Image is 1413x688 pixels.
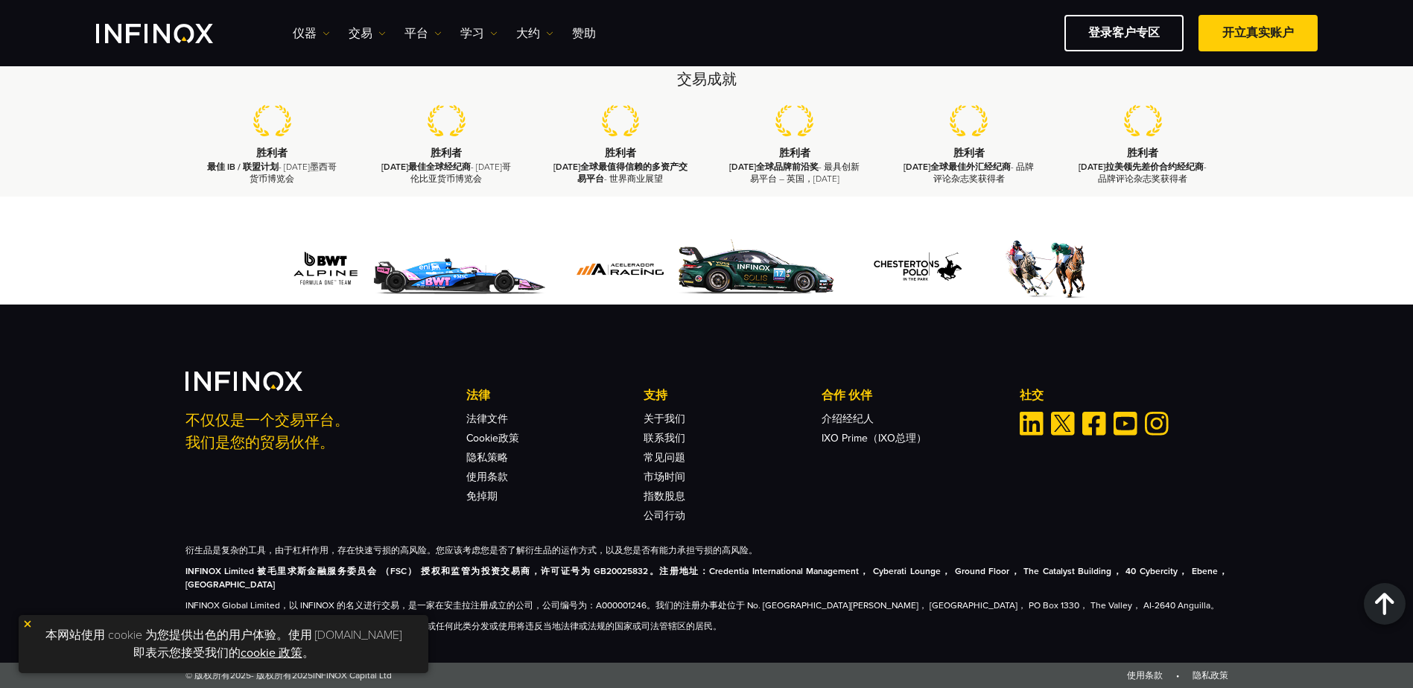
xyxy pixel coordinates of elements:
font: 交易 [349,25,372,42]
a: LinkedIn [1020,412,1044,436]
a: Cookie政策 [466,432,519,445]
a: 赞助 [572,25,596,42]
p: - 品牌评论杂志奖获得者 [901,162,1038,184]
strong: INFINOX Limited 被毛里求斯金融服务委员会 （FSC） 授权和监管为投资交易商，许可证号为 GB20025832。注册地址：Credentia International Mana... [185,566,1228,590]
a: 仪器 [293,25,330,42]
a: 优酷 [1114,412,1137,436]
p: - 品牌评论杂志奖获得者 [1074,162,1211,184]
p: 社交 [1020,386,1228,404]
a: 免掉期 [466,490,498,503]
a: 使用条款 [466,471,508,483]
strong: [DATE]拉美领先差价合约经纪商 [1079,162,1204,172]
font: 大约 [516,25,540,42]
strong: 胜利者 [1127,147,1158,159]
p: 支持 [644,386,821,404]
span: • [1165,670,1190,681]
strong: 最佳 IB / 联盟计划 [207,162,279,172]
font: 平台 [404,25,428,42]
span: 2025 [230,670,251,681]
a: 交易 [349,25,386,42]
img: 黄色关闭图标 [22,619,33,629]
a: 大约 [516,25,553,42]
strong: [DATE]最佳全球经纪商 [381,162,471,172]
a: 开立真实账户 [1198,15,1318,51]
a: 介绍经纪人 [822,413,874,425]
a: 指数股息 [644,490,685,503]
p: 合作 伙伴 [822,386,999,404]
strong: 胜利者 [256,147,288,159]
p: 法律 [466,386,644,404]
font: 仪器 [293,25,317,42]
a: 市场时间 [644,471,685,483]
p: - 最具创新易平台 – 英国，[DATE] [726,162,863,184]
p: INFINOX Global Limited，以 INFINOX 的名义进行交易，是一家在安圭拉注册成立的公司，公司编号为：A000001246。我们的注册办事处位于 No. [GEOGRAPH... [185,599,1228,612]
a: 隐私政策 [1193,670,1228,681]
a: Instagram的 [1145,412,1169,436]
font: 本网站使用 cookie 为您提供出色的用户体验。使用 [DOMAIN_NAME] 即表示您接受我们的 。 [45,628,401,660]
p: 不仅仅是一个交易平台。 我们是您的贸易伙伴。 [185,410,446,454]
p: 本网站上的信息不针对阿富汗、比利时、加拿大、印度、美国或任何此类分发或使用将违反当地法律或法规的国家或司法管辖区的居民。 [185,619,1228,633]
a: 登录客户专区 [1064,15,1184,51]
a: INFINOX 标志 [96,24,248,43]
strong: [DATE]全球最佳外汇经纪商 [904,162,1011,172]
a: 唽 [1051,412,1075,436]
p: - 世界商业展望 [552,162,689,184]
a: 使用条款 [1127,670,1163,681]
strong: 胜利者 [953,147,985,159]
strong: 胜利者 [431,147,462,159]
p: - [DATE]墨西哥货币博览会 [204,162,341,184]
h2: 交易成就 [185,69,1228,90]
a: IXO Prime（IXO总理） [822,432,927,445]
a: 法律文件 [466,413,508,425]
a: 隐私策略 [466,451,508,464]
a: 常见问题 [644,451,685,464]
a: cookie 政策 [241,646,302,660]
span: © 版权所有 - 版权所有 INFINOX Capital Ltd [185,669,392,682]
a: 公司行动 [644,509,685,522]
p: 衍生品是复杂的工具，由于杠杆作用，存在快速亏损的高风险。您应该考虑您是否了解衍生品的运作方式，以及您是否有能力承担亏损的高风险。 [185,544,1228,557]
strong: 胜利者 [605,147,636,159]
strong: [DATE]全球品牌前沿奖 [729,162,819,172]
strong: 胜利者 [779,147,810,159]
font: 学习 [460,25,484,42]
span: 2025 [292,670,313,681]
font: 开立真实账户 [1222,25,1294,40]
a: 联系我们 [644,432,685,445]
p: - [DATE]哥伦比亚货币博览会 [378,162,515,184]
a: 平台 [404,25,442,42]
a: 关于我们 [644,413,685,425]
a: 学习 [460,25,498,42]
strong: [DATE]全球最值得信赖的多资产交易平台 [553,162,688,183]
a: 脸书 [1082,412,1106,436]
